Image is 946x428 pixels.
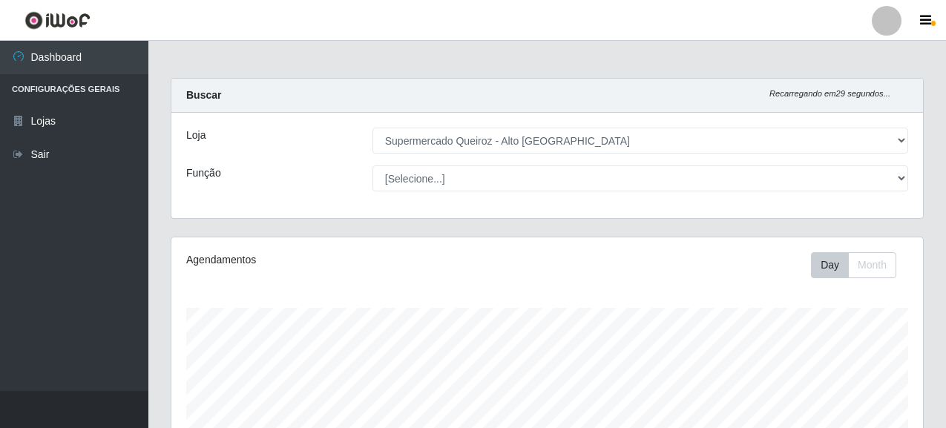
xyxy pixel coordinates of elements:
[811,252,849,278] button: Day
[769,89,890,98] i: Recarregando em 29 segundos...
[186,252,474,268] div: Agendamentos
[811,252,908,278] div: Toolbar with button groups
[24,11,91,30] img: CoreUI Logo
[811,252,896,278] div: First group
[186,128,206,143] label: Loja
[186,89,221,101] strong: Buscar
[848,252,896,278] button: Month
[186,165,221,181] label: Função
